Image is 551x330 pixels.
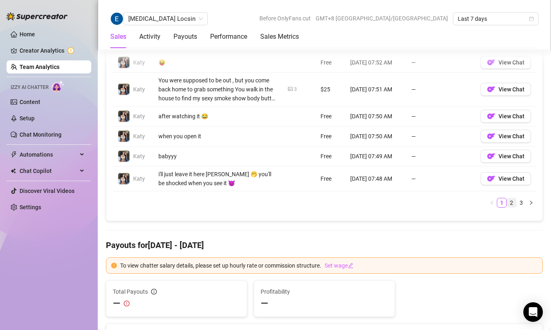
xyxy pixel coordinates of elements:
img: Katy [118,84,130,95]
a: OFView Chat [481,88,531,95]
span: Total Payouts [113,287,148,296]
a: Discover Viral Videos [20,188,75,194]
span: Katy [133,113,145,120]
div: i'll just leave it here [PERSON_NAME] 🤭 you'll be shocked when you see it 😈 [158,170,278,188]
img: OF [487,175,495,183]
li: 2 [507,198,516,208]
div: 😝 [158,58,278,67]
span: Profitability [261,287,290,296]
img: Katy [118,131,130,142]
button: OFView Chat [481,83,531,96]
span: Last 7 days [458,13,533,25]
td: — [406,166,476,191]
td: — [406,73,476,106]
td: [DATE] 07:48 AM [345,166,406,191]
a: OFView Chat [481,135,531,142]
td: [DATE] 07:49 AM [345,146,406,166]
td: — [406,126,476,146]
a: OFView Chat [481,177,531,184]
span: info-circle [151,289,157,295]
span: Automations [20,148,77,161]
a: OFView Chat [481,115,531,122]
div: Sales Metrics [260,32,299,42]
li: 1 [497,198,507,208]
td: Free [316,126,345,146]
span: Katy [133,86,145,93]
div: 3 [294,86,297,93]
div: Activity [139,32,160,42]
li: Next Page [526,198,536,208]
h4: Payouts for [DATE] - [DATE] [106,239,543,251]
span: exclamation-circle [111,263,117,268]
span: — [113,297,121,310]
span: View Chat [498,86,525,93]
a: Chat Monitoring [20,131,61,138]
span: — [261,297,268,310]
span: View Chat [498,153,525,159]
div: Open Intercom Messenger [523,302,543,322]
span: View Chat [498,113,525,120]
a: Settings [20,204,41,210]
span: Chat Copilot [20,164,77,177]
a: Home [20,31,35,38]
li: Previous Page [487,198,497,208]
span: View Chat [498,133,525,140]
img: OF [487,58,495,66]
span: View Chat [498,175,525,182]
td: — [406,146,476,166]
span: edit [348,263,353,268]
a: Creator Analytics exclamation-circle [20,44,85,57]
a: Setup [20,115,35,122]
span: right [529,200,533,205]
img: Katy [118,173,130,184]
td: $25 [316,73,345,106]
img: Chat Copilot [11,168,16,174]
img: Katy [118,111,130,122]
img: Exon Locsin [111,13,123,25]
img: OF [487,132,495,140]
span: View Chat [498,59,525,66]
a: OFView Chat [481,155,531,162]
span: picture [288,86,293,91]
td: [DATE] 07:50 AM [345,106,406,126]
div: after watching it 😂 [158,112,278,121]
a: 1 [497,198,506,207]
div: You were supposed to be out , but you come back home to grab something You walk in the house to f... [158,76,278,103]
a: Content [20,99,40,105]
div: Performance [210,32,247,42]
span: Katy [133,175,145,182]
td: Free [316,166,345,191]
td: Free [316,146,345,166]
td: [DATE] 07:51 AM [345,73,406,106]
span: calendar [529,16,534,21]
img: Katy [118,57,130,68]
td: [DATE] 07:52 AM [345,53,406,73]
span: thunderbolt [11,151,17,158]
div: Sales [110,32,126,42]
div: babyyy [158,152,278,161]
img: OF [487,112,495,120]
td: Free [316,53,345,73]
span: Before OnlyFans cut [259,12,311,24]
span: Izzy AI Chatter [11,84,48,91]
span: GMT+8 [GEOGRAPHIC_DATA]/[GEOGRAPHIC_DATA] [316,12,448,24]
div: when you open it [158,132,278,141]
td: [DATE] 07:50 AM [345,126,406,146]
td: Free [316,106,345,126]
button: left [487,198,497,208]
td: — [406,53,476,73]
button: OFView Chat [481,56,531,69]
img: Katy [118,151,130,162]
button: right [526,198,536,208]
a: Team Analytics [20,64,59,70]
button: OFView Chat [481,110,531,123]
span: Katy [133,133,145,140]
div: Payouts [173,32,197,42]
button: OFView Chat [481,150,531,163]
img: OF [487,152,495,160]
a: 3 [517,198,526,207]
td: — [406,106,476,126]
div: To view chatter salary details, please set up hourly rate or commission structure. [120,261,538,270]
img: logo-BBDzfeDw.svg [7,12,68,20]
